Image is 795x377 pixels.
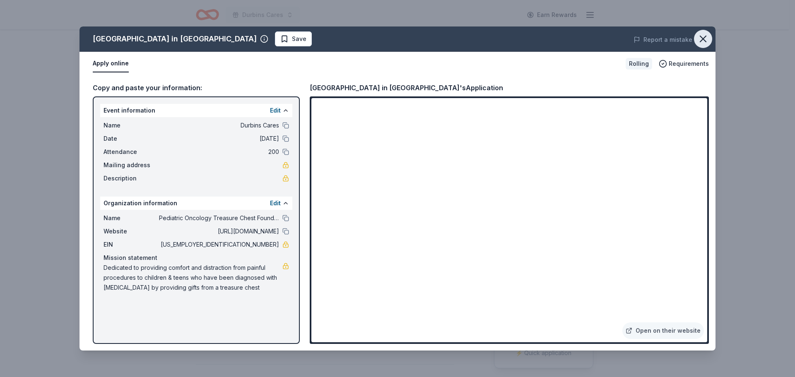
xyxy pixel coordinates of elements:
[100,104,292,117] div: Event information
[622,322,704,339] a: Open on their website
[275,31,312,46] button: Save
[104,147,159,157] span: Attendance
[159,226,279,236] span: [URL][DOMAIN_NAME]
[634,35,692,45] button: Report a mistake
[104,253,289,263] div: Mission statement
[104,160,159,170] span: Mailing address
[104,134,159,144] span: Date
[159,240,279,250] span: [US_EMPLOYER_IDENTIFICATION_NUMBER]
[104,120,159,130] span: Name
[93,82,300,93] div: Copy and paste your information:
[93,32,257,46] div: [GEOGRAPHIC_DATA] in [GEOGRAPHIC_DATA]
[669,59,709,69] span: Requirements
[104,226,159,236] span: Website
[292,34,306,44] span: Save
[100,197,292,210] div: Organization information
[270,106,281,115] button: Edit
[104,240,159,250] span: EIN
[310,82,503,93] div: [GEOGRAPHIC_DATA] in [GEOGRAPHIC_DATA]'s Application
[93,55,129,72] button: Apply online
[626,58,652,70] div: Rolling
[659,59,709,69] button: Requirements
[159,213,279,223] span: Pediatric Oncology Treasure Chest Foundation
[270,198,281,208] button: Edit
[159,120,279,130] span: Durbins Cares
[104,173,159,183] span: Description
[159,134,279,144] span: [DATE]
[159,147,279,157] span: 200
[104,263,282,293] span: Dedicated to providing comfort and distraction from painful procedures to children & teens who ha...
[104,213,159,223] span: Name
